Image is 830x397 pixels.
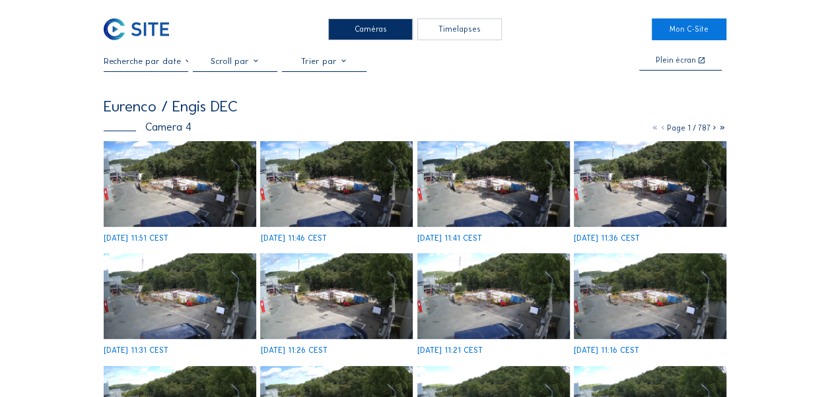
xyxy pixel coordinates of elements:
a: Mon C-Site [652,18,726,40]
div: [DATE] 11:36 CEST [574,235,640,243]
div: Camera 4 [104,121,191,132]
img: image_52870312 [574,141,726,227]
div: [DATE] 11:21 CEST [417,347,483,355]
div: Eurenco / Engis DEC [104,99,238,114]
img: C-SITE Logo [104,18,169,40]
div: [DATE] 11:51 CEST [104,235,168,243]
img: image_52869911 [417,253,570,339]
div: [DATE] 11:31 CEST [104,347,168,355]
img: image_52869790 [574,253,726,339]
input: Recherche par date 󰅀 [104,56,188,66]
img: image_52870188 [104,253,256,339]
img: image_52870716 [104,141,256,227]
span: Page 1 / 787 [667,123,710,133]
div: Plein écran [655,57,695,65]
div: Timelapses [417,18,502,40]
div: [DATE] 11:46 CEST [260,235,326,243]
a: C-SITE Logo [104,18,178,40]
img: image_52870455 [417,141,570,227]
div: [DATE] 11:41 CEST [417,235,482,243]
img: image_52870047 [260,253,413,339]
div: Caméras [328,18,413,40]
div: [DATE] 11:26 CEST [260,347,327,355]
img: image_52870581 [260,141,413,227]
div: [DATE] 11:16 CEST [574,347,639,355]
